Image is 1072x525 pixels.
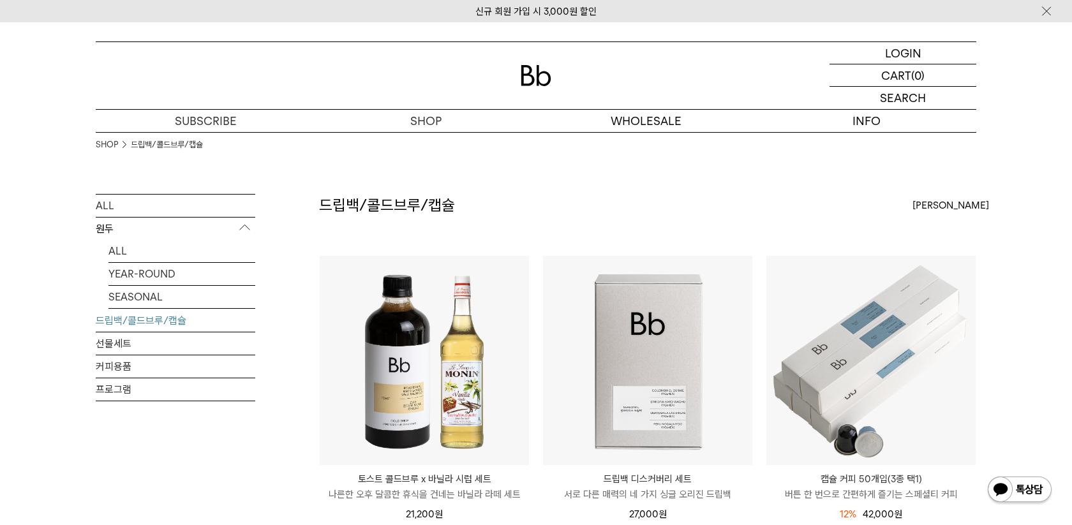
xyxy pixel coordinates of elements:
[629,508,667,520] span: 27,000
[766,471,976,502] a: 캡슐 커피 50개입(3종 택1) 버튼 한 번으로 간편하게 즐기는 스페셜티 커피
[320,471,529,502] a: 토스트 콜드브루 x 바닐라 시럽 세트 나른한 오후 달콤한 휴식을 건네는 바닐라 라떼 세트
[319,195,455,216] h2: 드립백/콜드브루/캡슐
[543,487,752,502] p: 서로 다른 매력의 네 가지 싱글 오리진 드립백
[320,487,529,502] p: 나른한 오후 달콤한 휴식을 건네는 바닐라 라떼 세트
[435,508,443,520] span: 원
[885,42,921,64] p: LOGIN
[536,110,756,132] p: WHOLESALE
[543,471,752,487] p: 드립백 디스커버리 세트
[96,110,316,132] a: SUBSCRIBE
[766,471,976,487] p: 캡슐 커피 50개입(3종 택1)
[863,508,902,520] span: 42,000
[880,87,926,109] p: SEARCH
[96,309,255,332] a: 드립백/콜드브루/캡슐
[96,218,255,240] p: 원두
[543,256,752,465] img: 드립백 디스커버리 세트
[912,198,989,213] span: [PERSON_NAME]
[766,487,976,502] p: 버튼 한 번으로 간편하게 즐기는 스페셜티 커피
[756,110,976,132] p: INFO
[543,471,752,502] a: 드립백 디스커버리 세트 서로 다른 매력의 네 가지 싱글 오리진 드립백
[840,507,856,522] div: 12%
[131,138,203,151] a: 드립백/콜드브루/캡슐
[521,65,551,86] img: 로고
[659,508,667,520] span: 원
[894,508,902,520] span: 원
[830,42,976,64] a: LOGIN
[316,110,536,132] a: SHOP
[830,64,976,87] a: CART (0)
[96,378,255,401] a: 프로그램
[911,64,925,86] p: (0)
[96,332,255,355] a: 선물세트
[108,263,255,285] a: YEAR-ROUND
[766,256,976,465] img: 캡슐 커피 50개입(3종 택1)
[406,508,443,520] span: 21,200
[320,256,529,465] img: 토스트 콜드브루 x 바닐라 시럽 세트
[96,138,118,151] a: SHOP
[96,195,255,217] a: ALL
[881,64,911,86] p: CART
[475,6,597,17] a: 신규 회원 가입 시 3,000원 할인
[986,475,1053,506] img: 카카오톡 채널 1:1 채팅 버튼
[108,240,255,262] a: ALL
[96,355,255,378] a: 커피용품
[320,471,529,487] p: 토스트 콜드브루 x 바닐라 시럽 세트
[108,286,255,308] a: SEASONAL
